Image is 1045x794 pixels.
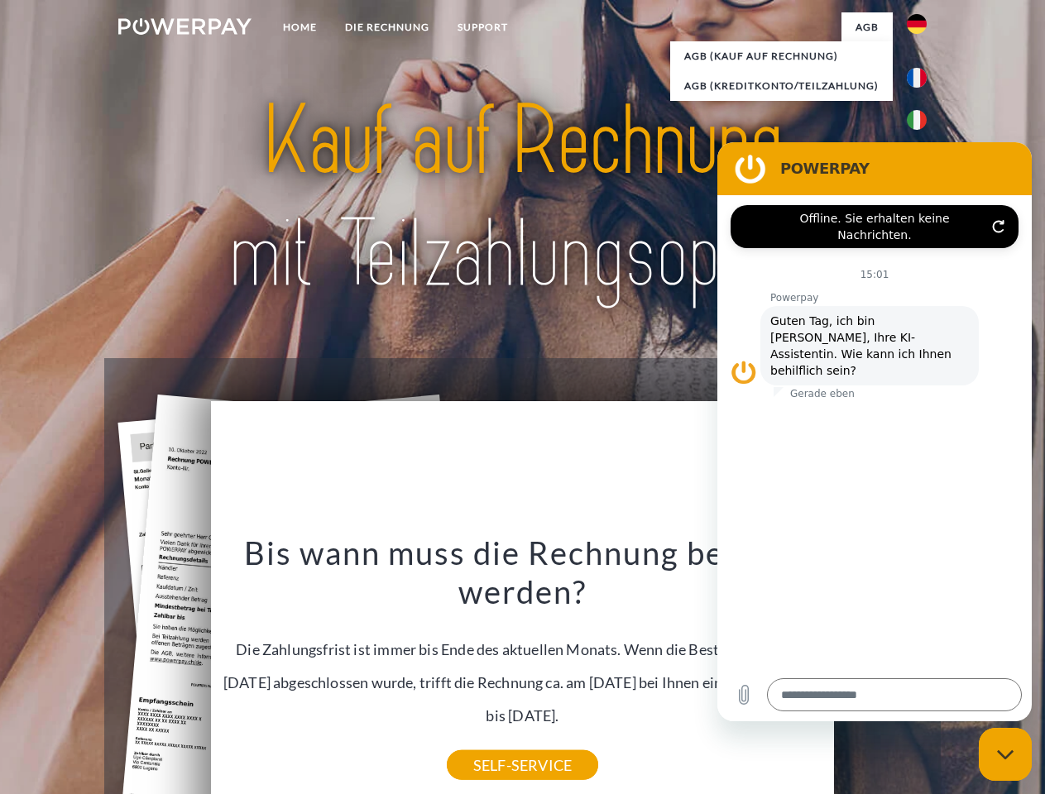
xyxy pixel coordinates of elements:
a: DIE RECHNUNG [331,12,443,42]
a: AGB (Kreditkonto/Teilzahlung) [670,71,893,101]
h3: Bis wann muss die Rechnung bezahlt werden? [221,533,825,612]
a: SUPPORT [443,12,522,42]
a: agb [841,12,893,42]
div: Die Zahlungsfrist ist immer bis Ende des aktuellen Monats. Wenn die Bestellung z.B. am [DATE] abg... [221,533,825,765]
iframe: Schaltfläche zum Öffnen des Messaging-Fensters; Konversation läuft [979,728,1032,781]
img: logo-powerpay-white.svg [118,18,252,35]
a: SELF-SERVICE [447,750,598,780]
a: Home [269,12,331,42]
iframe: Messaging-Fenster [717,142,1032,721]
img: fr [907,68,927,88]
img: it [907,110,927,130]
a: AGB (Kauf auf Rechnung) [670,41,893,71]
img: title-powerpay_de.svg [158,79,887,317]
img: de [907,14,927,34]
